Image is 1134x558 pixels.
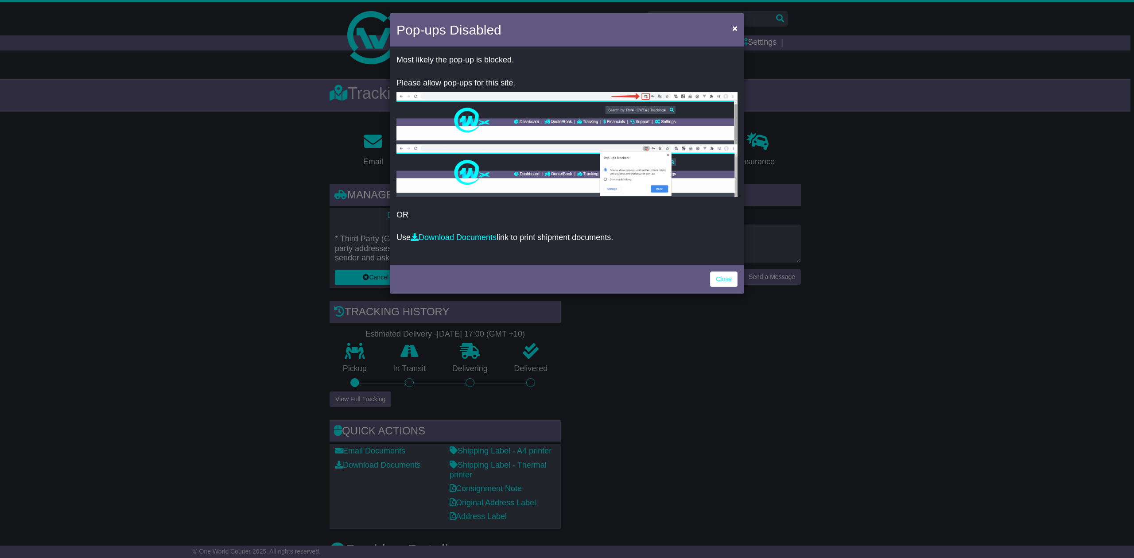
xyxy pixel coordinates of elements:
p: Please allow pop-ups for this site. [396,78,738,88]
img: allow-popup-2.png [396,144,738,197]
p: Use link to print shipment documents. [396,233,738,243]
h4: Pop-ups Disabled [396,20,501,40]
span: × [732,23,738,33]
div: OR [390,49,744,263]
a: Download Documents [411,233,497,242]
p: Most likely the pop-up is blocked. [396,55,738,65]
a: Close [710,271,738,287]
img: allow-popup-1.png [396,92,738,144]
button: Close [728,19,742,37]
